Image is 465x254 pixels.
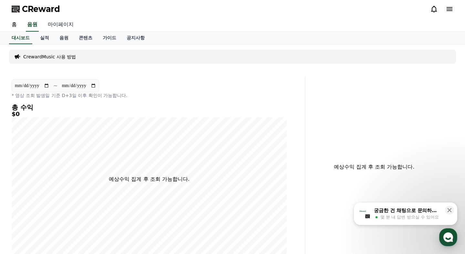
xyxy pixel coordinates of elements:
[12,104,287,111] h4: 총 수익
[310,163,438,171] p: 예상수익 집계 후 조회 가능합니다.
[12,4,60,14] a: CReward
[2,200,43,217] a: 홈
[9,32,32,44] a: 대시보드
[12,111,287,117] h5: $0
[43,18,79,32] a: 마이페이지
[59,210,67,216] span: 대화
[12,92,287,99] p: * 영상 조회 발생일 기준 D+3일 이후 확인이 가능합니다.
[83,200,124,217] a: 설정
[74,32,98,44] a: 콘텐츠
[20,210,24,215] span: 홈
[121,32,150,44] a: 공지사항
[26,18,39,32] a: 음원
[98,32,121,44] a: 가이드
[109,175,189,183] p: 예상수익 집계 후 조회 가능합니다.
[100,210,108,215] span: 설정
[22,4,60,14] span: CReward
[43,200,83,217] a: 대화
[53,82,57,90] p: ~
[54,32,74,44] a: 음원
[35,32,54,44] a: 실적
[6,18,22,32] a: 홈
[23,54,76,60] a: CrewardMusic 사용 방법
